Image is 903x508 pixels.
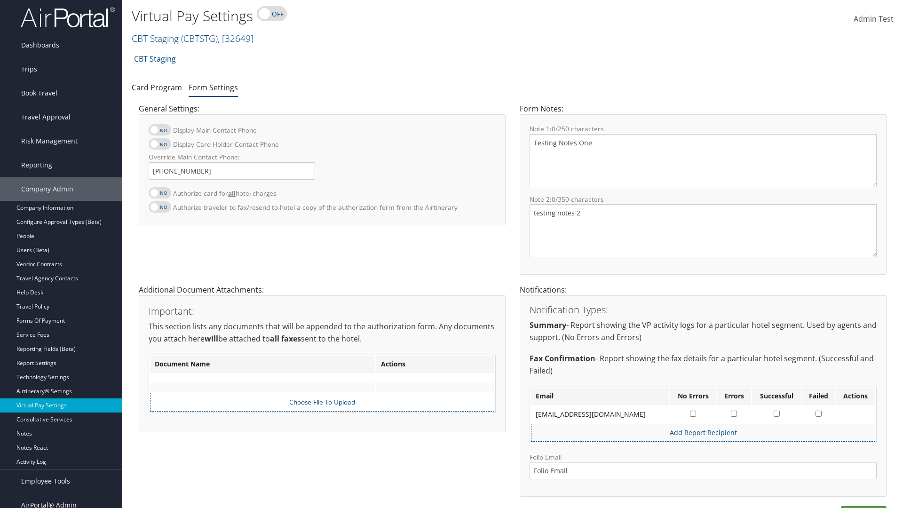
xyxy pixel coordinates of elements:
[717,388,751,405] th: Errors
[149,152,315,162] label: Override Main Contact Phone:
[670,428,737,437] a: Add Report Recipient
[132,32,253,45] a: CBT Staging
[21,6,115,28] img: airportal-logo.png
[530,134,877,187] textarea: Testing Notes One
[530,195,877,204] label: Note 2: /350 characters
[21,129,78,153] span: Risk Management
[836,388,875,405] th: Actions
[155,397,489,407] label: Choose File To Upload
[530,204,877,257] textarea: testing notes 2
[513,103,894,284] div: Form Notes:
[189,82,238,93] a: Form Settings
[21,177,73,201] span: Company Admin
[552,195,555,204] span: 0
[149,307,496,316] h3: Important:
[132,284,513,442] div: Additional Document Attachments:
[218,32,253,45] span: , [ 32649 ]
[205,333,218,344] strong: will
[21,33,59,57] span: Dashboards
[530,320,566,330] strong: Summary
[270,333,301,344] strong: all faxes
[531,388,669,405] th: Email
[531,406,669,423] td: [EMAIL_ADDRESS][DOMAIN_NAME]
[228,189,236,198] strong: all
[530,319,877,343] p: - Report showing the VP activity logs for a particular hotel segment. Used by agents and support....
[530,305,877,315] h3: Notification Types:
[21,153,52,177] span: Reporting
[752,388,801,405] th: Successful
[530,462,877,479] input: Folio Email
[376,356,494,373] th: Actions
[552,124,555,133] span: 0
[21,81,57,105] span: Book Travel
[132,103,513,234] div: General Settings:
[134,49,176,68] a: CBT Staging
[132,6,640,26] h1: Virtual Pay Settings
[21,469,70,493] span: Employee Tools
[150,356,375,373] th: Document Name
[530,124,877,134] label: Note 1: /250 characters
[181,32,218,45] span: ( CBTSTG )
[670,388,716,405] th: No Errors
[132,82,182,93] a: Card Program
[173,121,257,139] label: Display Main Contact Phone
[513,284,894,506] div: Notifications:
[854,5,894,34] a: Admin Test
[21,57,37,81] span: Trips
[173,184,276,202] label: Authorize card for hotel charges
[530,353,877,377] p: - Report showing the fax details for a particular hotel segment. (Successful and Failed)
[530,353,595,364] strong: Fax Confirmation
[530,452,877,479] label: Folio Email
[173,135,279,153] label: Display Card Holder Contact Phone
[802,388,835,405] th: Failed
[149,321,496,345] p: This section lists any documents that will be appended to the authorization form. Any documents y...
[854,14,894,24] span: Admin Test
[21,105,71,129] span: Travel Approval
[173,198,458,216] label: Authorize traveler to fax/resend to hotel a copy of the authorization form from the Airtinerary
